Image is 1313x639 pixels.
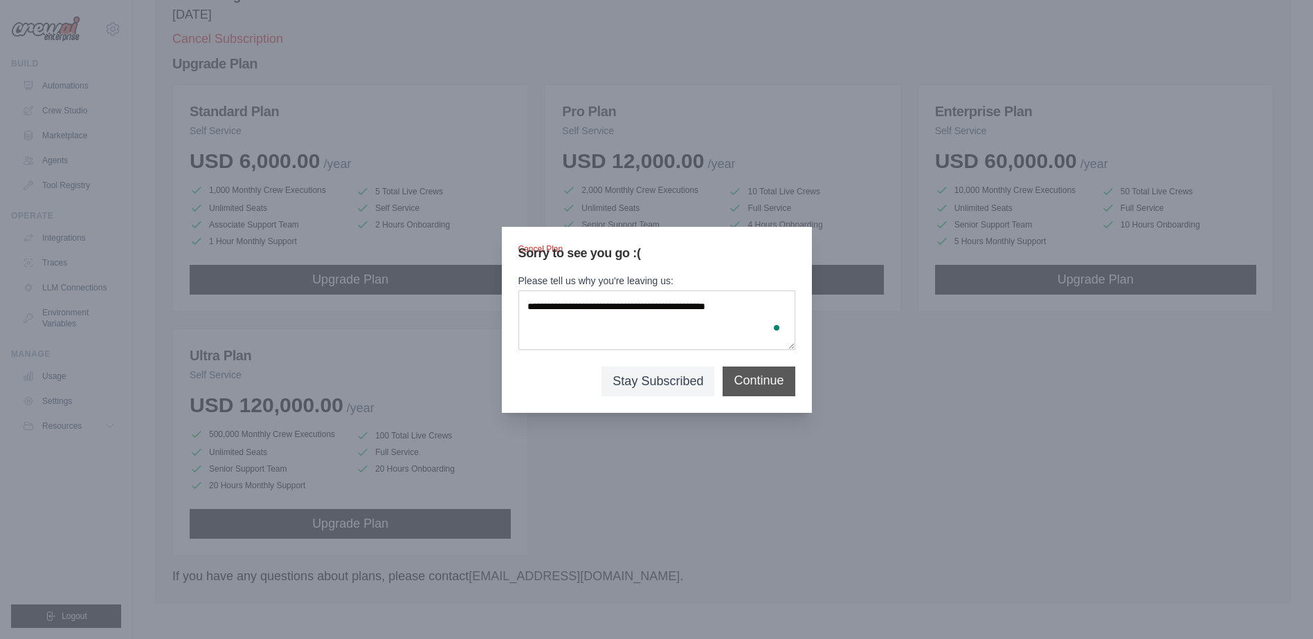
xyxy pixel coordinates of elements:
button: Stay Subscribed [613,372,703,391]
h3: Sorry to see you go :( [518,243,795,263]
iframe: Chat Widget [1244,573,1313,639]
button: Continue [734,371,784,390]
textarea: To enrich screen reader interactions, please activate Accessibility in Grammarly extension settings [518,290,795,350]
label: Please tell us why you're leaving us: [518,274,795,288]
